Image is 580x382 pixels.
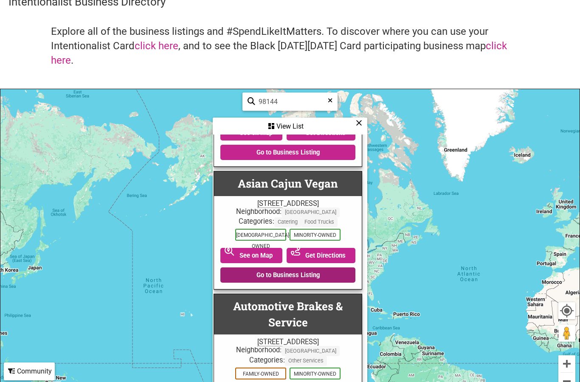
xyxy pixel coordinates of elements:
span: Catering [274,217,301,227]
div: Neighborhood: [218,208,358,217]
h4: Explore all of the business listings and #SpendLikeItMatters. To discover where you can use your ... [51,25,529,67]
input: Type to find and filter... [255,93,332,110]
div: 326 [163,177,204,218]
button: Drag Pegman onto the map to open Street View [558,325,575,342]
span: Other Services [285,356,327,366]
div: Categories: [218,356,358,366]
a: click here [51,40,507,66]
span: Minority-Owned [290,368,341,379]
button: Zoom in [558,355,575,372]
a: Go to Business Listing [220,267,355,283]
div: Filter by Community [4,362,55,380]
span: [GEOGRAPHIC_DATA] [282,208,340,217]
span: [GEOGRAPHIC_DATA] [282,346,340,356]
a: Asian Cajun Vegan [238,176,338,191]
span: [DEMOGRAPHIC_DATA]-Owned [235,229,286,241]
div: View List [214,118,366,135]
a: Get Directions [287,248,356,263]
a: Automotive Brakes & Service [233,299,343,329]
span: Minority-Owned [290,229,341,241]
span: Food Trucks [301,217,338,227]
a: Go to Business Listing [220,145,355,160]
div: Type to search and filter [242,93,338,111]
div: Neighborhood: [218,346,358,356]
button: Your Location [558,302,575,319]
div: Community [5,363,54,379]
a: See on Map [220,248,282,263]
div: Categories: [218,217,358,227]
a: click here [135,40,178,52]
span: Family-Owned [235,368,286,379]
